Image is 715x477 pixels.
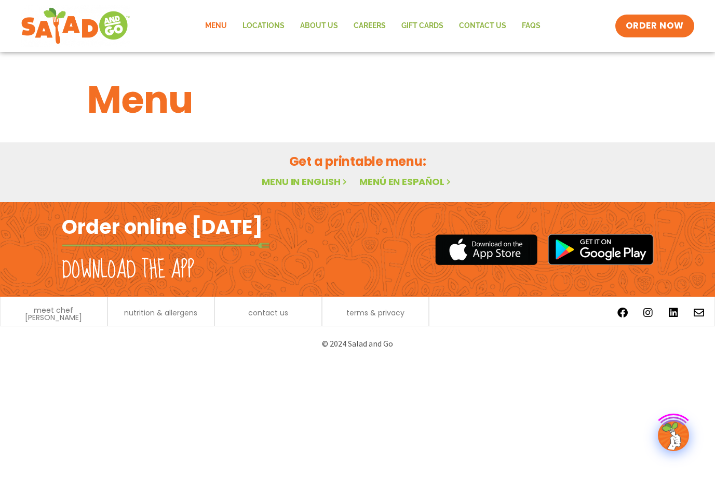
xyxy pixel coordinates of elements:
[67,337,649,351] p: © 2024 Salad and Go
[6,307,102,321] a: meet chef [PERSON_NAME]
[197,14,235,38] a: Menu
[359,175,453,188] a: Menú en español
[62,214,263,240] h2: Order online [DATE]
[197,14,548,38] nav: Menu
[62,243,269,248] img: fork
[235,14,292,38] a: Locations
[346,14,394,38] a: Careers
[62,256,194,285] h2: Download the app
[514,14,548,38] a: FAQs
[548,234,654,265] img: google_play
[615,15,694,37] a: ORDER NOW
[435,233,537,267] img: appstore
[626,20,684,32] span: ORDER NOW
[87,152,628,170] h2: Get a printable menu:
[262,175,349,188] a: Menu in English
[248,309,288,316] a: contact us
[87,72,628,128] h1: Menu
[21,5,130,47] img: new-SAG-logo-768×292
[292,14,346,38] a: About Us
[124,309,197,316] a: nutrition & allergens
[394,14,451,38] a: GIFT CARDS
[346,309,404,316] a: terms & privacy
[451,14,514,38] a: Contact Us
